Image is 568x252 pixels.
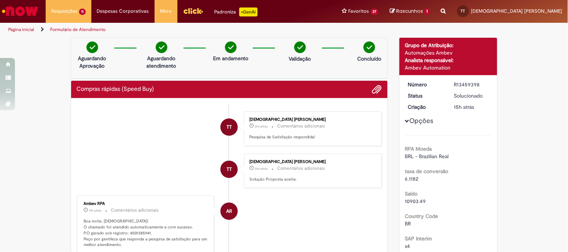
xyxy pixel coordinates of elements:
span: 11h atrás [89,208,102,213]
small: Comentários adicionais [111,207,159,213]
div: Ambev RPA [84,202,209,206]
div: Automações Ambev [405,49,492,56]
b: Saldo [405,190,418,197]
span: BR [405,220,411,227]
span: TT [227,160,232,178]
span: 2m atrás [255,124,268,129]
span: 11 [79,9,86,15]
p: Pesquisa de Satisfação respondida! [249,134,374,140]
span: TT [461,9,465,13]
p: Concluído [357,55,381,62]
span: BRL - Brazilian Real [405,153,449,160]
b: SAP Interim [405,235,432,242]
dt: Número [403,81,449,88]
div: R13459398 [454,81,489,88]
p: +GenAi [239,7,258,16]
small: Comentários adicionais [277,123,325,129]
p: Validação [289,55,311,62]
span: Rascunhos [396,7,423,15]
div: Padroniza [215,7,258,16]
span: 27 [371,9,379,15]
dt: Status [403,92,449,99]
span: Requisições [51,7,78,15]
img: check-circle-green.png [294,42,306,53]
small: Comentários adicionais [277,165,325,172]
a: Rascunhos [390,8,430,15]
time: 28/08/2025 21:09:18 [89,208,102,213]
div: [DEMOGRAPHIC_DATA] [PERSON_NAME] [249,160,374,164]
img: check-circle-green.png [86,42,98,53]
span: 10903.49 [405,198,426,205]
span: More [160,7,172,15]
ul: Trilhas de página [6,23,373,37]
span: s4 [405,243,410,249]
span: 6.1182 [405,175,419,182]
a: Formulário de Atendimento [50,27,106,33]
p: Aguardando Aprovação [74,55,110,70]
div: [DEMOGRAPHIC_DATA] [PERSON_NAME] [249,117,374,122]
div: Grupo de Atribuição: [405,42,492,49]
p: Solução Proposta aceita. [249,176,374,182]
button: Adicionar anexos [372,84,382,94]
span: 1 [424,8,430,15]
time: 29/08/2025 07:53:29 [255,124,268,129]
p: Aguardando atendimento [143,55,180,70]
img: check-circle-green.png [225,42,237,53]
b: RPA Moeda [405,145,432,152]
p: Em andamento [213,55,248,62]
span: TT [227,118,232,136]
dt: Criação [403,103,449,111]
img: ServiceNow [1,4,39,19]
b: Country Code [405,213,438,219]
div: Solucionado [454,92,489,99]
span: 15h atrás [454,104,474,110]
div: Thais Cristina De Toledo [221,161,238,178]
span: [DEMOGRAPHIC_DATA] [PERSON_NAME] [471,8,562,14]
a: Página inicial [8,27,34,33]
img: check-circle-green.png [156,42,167,53]
div: Analista responsável: [405,56,492,64]
span: AR [226,202,232,220]
span: Despesas Corporativas [97,7,149,15]
div: Ambev Automation [405,64,492,71]
div: Ambev RPA [221,203,238,220]
img: click_logo_yellow_360x200.png [183,5,203,16]
span: Favoritos [349,7,369,15]
time: 29/08/2025 07:53:22 [255,166,268,171]
p: Boa noite, [DEMOGRAPHIC_DATA]! O chamado foi atendido automaticamente e com sucesso. P.O gerado s... [84,218,209,248]
h2: Compras rápidas (Speed Buy) Histórico de tíquete [77,86,154,93]
span: 2m atrás [255,166,268,171]
time: 28/08/2025 17:03:02 [454,104,474,110]
img: check-circle-green.png [364,42,375,53]
div: 28/08/2025 17:03:02 [454,103,489,111]
b: taxa de conversão [405,168,449,175]
div: Thais Cristina De Toledo [221,119,238,136]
